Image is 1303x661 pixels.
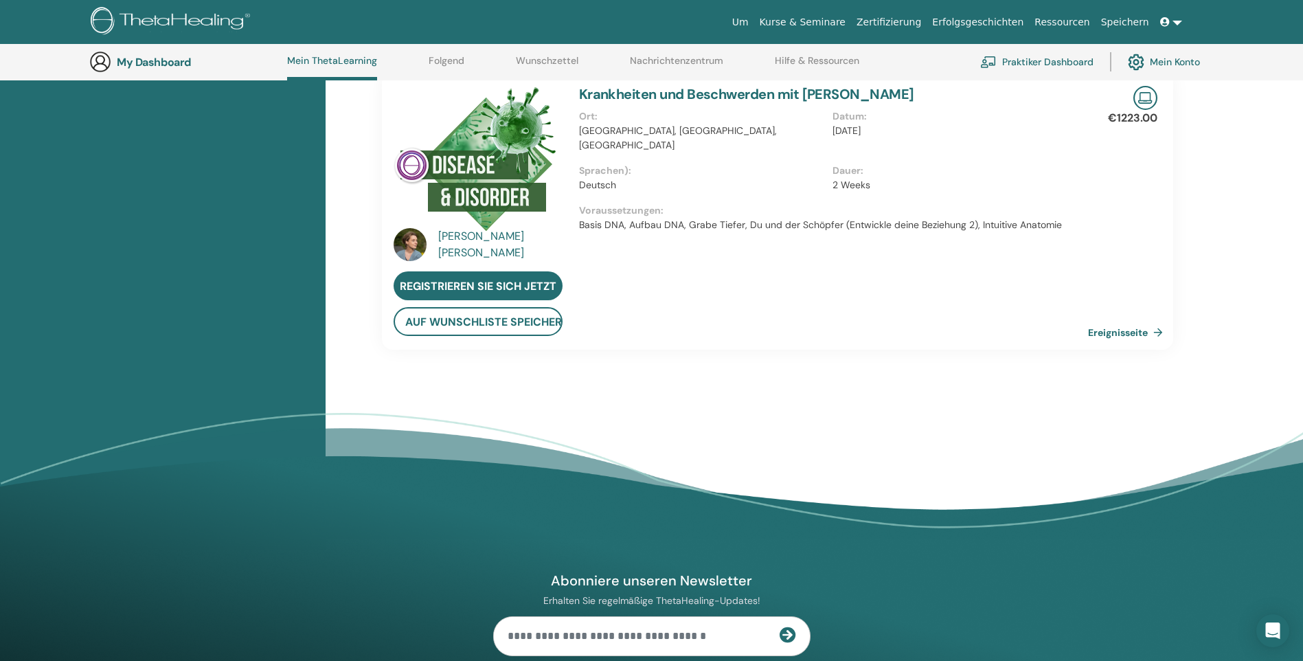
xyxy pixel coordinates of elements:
img: cog.svg [1128,50,1144,74]
a: Zertifizierung [851,10,927,35]
a: Registrieren Sie sich jetzt [394,271,563,300]
a: [PERSON_NAME] [PERSON_NAME] [438,228,565,261]
a: Erfolgsgeschichten [927,10,1029,35]
a: Speichern [1096,10,1155,35]
p: Datum : [832,109,1078,124]
h3: My Dashboard [117,56,254,69]
span: Registrieren Sie sich jetzt [400,279,556,293]
img: Krankheiten und Beschwerden [394,86,558,232]
a: Hilfe & Ressourcen [775,55,859,77]
img: logo.png [91,7,255,38]
p: Basis DNA, Aufbau DNA, Grabe Tiefer, Du und der Schöpfer (Entwickle deine Beziehung 2), Intuitive... [579,218,1086,232]
a: Um [727,10,754,35]
p: Dauer : [832,164,1078,178]
a: Ereignisseite [1088,322,1168,343]
div: Open Intercom Messenger [1256,614,1289,647]
p: Deutsch [579,178,824,192]
img: chalkboard-teacher.svg [980,56,997,68]
p: 2 Weeks [832,178,1078,192]
p: Voraussetzungen : [579,203,1086,218]
a: Praktiker Dashboard [980,47,1094,77]
p: [GEOGRAPHIC_DATA], [GEOGRAPHIC_DATA], [GEOGRAPHIC_DATA] [579,124,824,153]
a: Folgend [429,55,464,77]
a: Krankheiten und Beschwerden mit [PERSON_NAME] [579,85,914,103]
a: Kurse & Seminare [754,10,851,35]
p: [DATE] [832,124,1078,138]
img: Live Online Seminar [1133,86,1157,110]
a: Nachrichtenzentrum [630,55,723,77]
a: Ressourcen [1029,10,1095,35]
p: Erhalten Sie regelmäßige ThetaHealing-Updates! [493,594,811,607]
img: default.jpg [394,228,427,261]
a: Wunschzettel [516,55,578,77]
p: Sprachen) : [579,164,824,178]
h4: Abonniere unseren Newsletter [493,572,811,590]
button: auf Wunschliste speichern [394,307,563,336]
a: Mein Konto [1128,47,1200,77]
img: generic-user-icon.jpg [89,51,111,73]
p: €1223.00 [1108,110,1157,126]
a: Mein ThetaLearning [287,55,377,80]
p: Ort : [579,109,824,124]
